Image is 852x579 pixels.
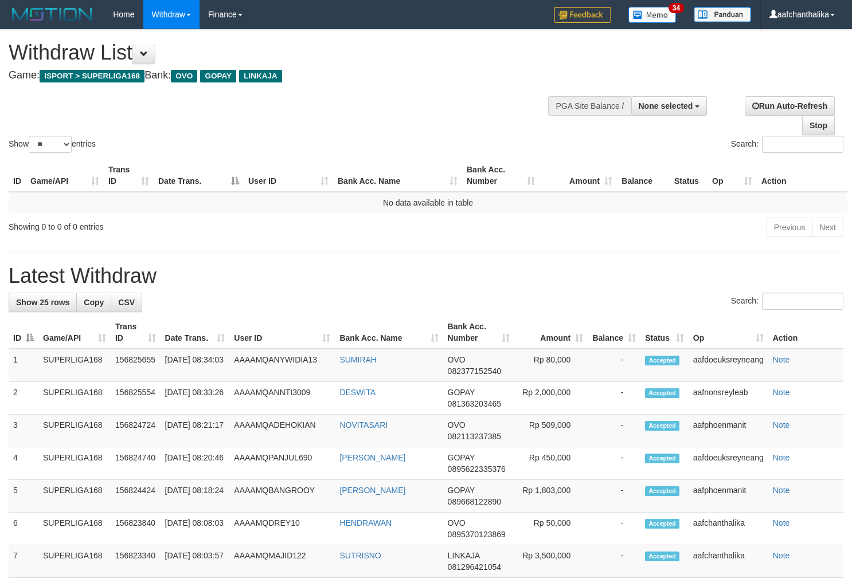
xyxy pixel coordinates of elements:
[802,116,835,135] a: Stop
[9,192,847,213] td: No data available in table
[762,293,843,310] input: Search:
[38,513,111,545] td: SUPERLIGA168
[448,486,475,495] span: GOPAY
[9,6,96,23] img: MOTION_logo.png
[448,518,466,527] span: OVO
[229,513,335,545] td: AAAAMQDREY10
[161,480,230,513] td: [DATE] 08:18:24
[161,447,230,480] td: [DATE] 08:20:46
[448,432,501,441] span: Copy 082113237385 to clipboard
[762,136,843,153] input: Search:
[9,316,38,349] th: ID: activate to sort column descending
[9,265,843,287] h1: Latest Withdraw
[443,316,514,349] th: Bank Acc. Number: activate to sort column ascending
[773,551,790,560] a: Note
[339,355,377,364] a: SUMIRAH
[38,447,111,480] td: SUPERLIGA168
[645,486,679,496] span: Accepted
[448,420,466,430] span: OVO
[448,355,466,364] span: OVO
[339,453,405,462] a: [PERSON_NAME]
[229,447,335,480] td: AAAAMQPANJUL690
[9,513,38,545] td: 6
[111,293,142,312] a: CSV
[339,388,376,397] a: DESWITA
[38,545,111,578] td: SUPERLIGA168
[9,480,38,513] td: 5
[200,70,236,82] span: GOPAY
[757,159,847,192] th: Action
[689,415,768,447] td: aafphoenmanit
[161,513,230,545] td: [DATE] 08:08:03
[154,159,244,192] th: Date Trans.: activate to sort column descending
[514,447,588,480] td: Rp 450,000
[645,519,679,529] span: Accepted
[588,513,640,545] td: -
[768,316,843,349] th: Action
[9,216,346,233] div: Showing 0 to 0 of 0 entries
[38,480,111,513] td: SUPERLIGA168
[588,480,640,513] td: -
[40,70,144,82] span: ISPORT > SUPERLIGA168
[9,545,38,578] td: 7
[29,136,72,153] select: Showentries
[448,497,501,506] span: Copy 089668122890 to clipboard
[514,545,588,578] td: Rp 3,500,000
[448,453,475,462] span: GOPAY
[229,545,335,578] td: AAAAMQMAJID122
[38,349,111,382] td: SUPERLIGA168
[335,316,443,349] th: Bank Acc. Name: activate to sort column ascending
[773,388,790,397] a: Note
[171,70,197,82] span: OVO
[118,298,135,307] span: CSV
[111,480,161,513] td: 156824424
[745,96,835,116] a: Run Auto-Refresh
[448,551,480,560] span: LINKAJA
[645,552,679,561] span: Accepted
[448,367,501,376] span: Copy 082377152540 to clipboard
[548,96,631,116] div: PGA Site Balance /
[111,382,161,415] td: 156825554
[9,382,38,415] td: 2
[76,293,111,312] a: Copy
[773,486,790,495] a: Note
[111,415,161,447] td: 156824724
[229,415,335,447] td: AAAAMQADEHOKIAN
[333,159,462,192] th: Bank Acc. Name: activate to sort column ascending
[640,316,689,349] th: Status: activate to sort column ascending
[689,513,768,545] td: aafchanthalika
[339,551,381,560] a: SUTRISNO
[9,447,38,480] td: 4
[161,382,230,415] td: [DATE] 08:33:26
[773,518,790,527] a: Note
[694,7,751,22] img: panduan.png
[9,41,557,64] h1: Withdraw List
[161,415,230,447] td: [DATE] 08:21:17
[689,480,768,513] td: aafphoenmanit
[617,159,670,192] th: Balance
[514,382,588,415] td: Rp 2,000,000
[111,447,161,480] td: 156824740
[689,447,768,480] td: aafdoeuksreyneang
[588,349,640,382] td: -
[9,293,77,312] a: Show 25 rows
[689,382,768,415] td: aafnonsreyleab
[514,415,588,447] td: Rp 509,000
[38,382,111,415] td: SUPERLIGA168
[38,415,111,447] td: SUPERLIGA168
[588,545,640,578] td: -
[645,454,679,463] span: Accepted
[104,159,154,192] th: Trans ID: activate to sort column ascending
[588,316,640,349] th: Balance: activate to sort column ascending
[38,316,111,349] th: Game/API: activate to sort column ascending
[339,420,388,430] a: NOVITASARI
[514,349,588,382] td: Rp 80,000
[339,486,405,495] a: [PERSON_NAME]
[229,382,335,415] td: AAAAMQANNTI3009
[462,159,540,192] th: Bank Acc. Number: activate to sort column ascending
[448,530,506,539] span: Copy 0895370123869 to clipboard
[628,7,677,23] img: Button%20Memo.svg
[767,218,812,237] a: Previous
[554,7,611,23] img: Feedback.jpg
[514,513,588,545] td: Rp 50,000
